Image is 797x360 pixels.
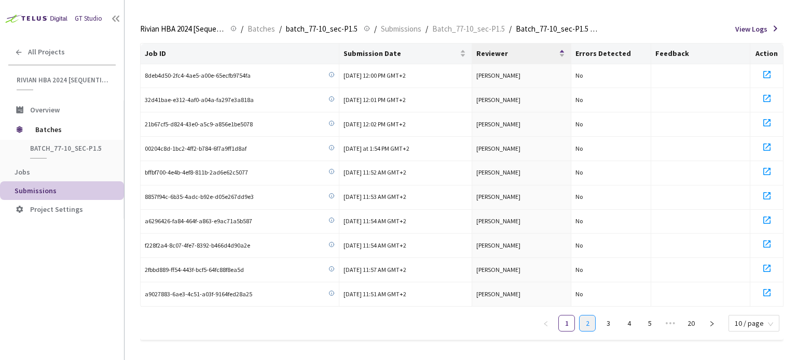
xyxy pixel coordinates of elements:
span: 00204c8d-1bc2-4ff2-b784-6f7a9ff1d8af [145,144,246,154]
li: / [279,23,282,35]
li: 5 [641,315,658,332]
span: [PERSON_NAME] [476,266,520,273]
a: 4 [621,315,637,331]
span: No [575,120,583,128]
span: Batches [35,119,106,140]
span: [DATE] at 1:54 PM GMT+2 [343,145,409,152]
li: 20 [683,315,699,332]
span: No [575,241,583,249]
span: f228f2a4-8c07-4fe7-8392-b466d4d90a2e [145,241,250,251]
span: Rivian HBA 2024 [Sequential] [17,76,109,84]
span: Reviewer [476,49,557,57]
span: right [709,321,715,327]
span: 10 / page [735,315,773,331]
span: [PERSON_NAME] [476,120,520,128]
span: [DATE] 11:53 AM GMT+2 [343,193,406,200]
th: Feedback [651,44,751,64]
span: [DATE] 11:52 AM GMT+2 [343,168,406,176]
span: batch_77-10_sec-P1.5 [30,144,107,153]
a: 2 [580,315,595,331]
button: right [704,315,720,332]
th: Action [750,44,784,64]
span: No [575,96,583,104]
span: [DATE] 11:54 AM GMT+2 [343,217,406,225]
span: No [575,145,583,152]
span: No [575,266,583,273]
span: 2fbbd889-ff54-443f-bcf5-64fc88f8ea5d [145,265,244,275]
span: [PERSON_NAME] [476,96,520,104]
span: [PERSON_NAME] [476,145,520,152]
span: 8857f94c-6b35-4adc-b92e-d05e267dd9e3 [145,192,254,202]
span: [DATE] 12:01 PM GMT+2 [343,96,406,104]
span: All Projects [28,48,65,56]
a: 1 [559,315,574,331]
span: [PERSON_NAME] [476,217,520,225]
span: No [575,193,583,200]
span: Project Settings [30,205,83,214]
span: a9027883-6ae3-4c51-a03f-9164fed28a25 [145,290,252,299]
li: / [241,23,243,35]
li: 4 [621,315,637,332]
div: GT Studio [75,14,102,24]
span: 32d41bae-e312-4af0-a04a-fa297e3a818a [145,95,254,105]
span: View Logs [735,24,767,34]
span: batch_77-10_sec-P1.5 [286,23,358,35]
span: Submission Date [343,49,457,57]
span: Overview [30,105,60,114]
span: left [543,321,549,327]
span: [DATE] 12:00 PM GMT+2 [343,71,406,79]
a: 3 [600,315,616,331]
th: Errors Detected [571,44,651,64]
span: [PERSON_NAME] [476,193,520,200]
li: / [374,23,377,35]
a: Batch_77-10_sec-P1.5 [430,23,507,34]
span: Submissions [381,23,421,35]
button: left [538,315,554,332]
span: No [575,217,583,225]
span: No [575,290,583,298]
span: ••• [662,315,679,332]
span: [PERSON_NAME] [476,71,520,79]
li: Next Page [704,315,720,332]
span: [DATE] 11:57 AM GMT+2 [343,266,406,273]
li: Previous Page [538,315,554,332]
span: a6296426-fa84-464f-a863-e9ac71a5b587 [145,217,252,226]
th: Submission Date [339,44,472,64]
th: Job ID [141,44,339,64]
span: Batches [248,23,275,35]
span: [DATE] 11:54 AM GMT+2 [343,241,406,249]
a: 20 [683,315,699,331]
span: 8deb4d50-2fc4-4ae5-a00e-65ecfb9754fa [145,71,251,81]
a: 5 [642,315,657,331]
span: Submissions [15,186,57,195]
span: [PERSON_NAME] [476,241,520,249]
span: Batch_77-10_sec-P1.5 [432,23,505,35]
span: [DATE] 12:02 PM GMT+2 [343,120,406,128]
span: bffbf700-4e4b-4ef8-811b-2ad6e62c5077 [145,168,248,178]
div: Page Size [729,315,779,327]
span: No [575,168,583,176]
li: 2 [579,315,596,332]
span: [PERSON_NAME] [476,168,520,176]
span: No [575,71,583,79]
a: Batches [245,23,277,34]
li: 3 [600,315,616,332]
span: Rivian HBA 2024 [Sequential] [140,23,224,35]
span: [PERSON_NAME] [476,290,520,298]
li: / [425,23,428,35]
span: 21b67cf5-d824-43e0-a5c9-a856e1be5078 [145,120,253,129]
span: [DATE] 11:51 AM GMT+2 [343,290,406,298]
span: Jobs [15,167,30,177]
li: 1 [558,315,575,332]
li: / [509,23,512,35]
span: Batch_77-10_sec-P1.5 QC - [DATE] [516,23,600,35]
li: Next 5 Pages [662,315,679,332]
a: Submissions [379,23,423,34]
